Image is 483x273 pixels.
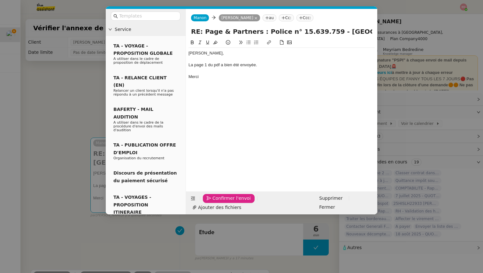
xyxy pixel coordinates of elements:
[113,75,167,88] span: TA - RELANCE CLIENT (EN)
[212,195,251,202] span: Confirmer l'envoi
[113,57,163,65] span: A utiliser dans le cadre de proposition de déplacement
[188,203,245,212] button: Ajouter des fichiers
[115,26,183,33] span: Service
[106,23,186,36] div: Service
[119,12,177,20] input: Templates
[194,16,206,20] span: Manon
[113,107,153,119] span: BAFERTY - MAIL AUDITION
[263,14,276,21] nz-tag: au
[319,195,342,202] span: Supprimer
[279,14,294,21] nz-tag: Cc:
[188,50,375,56] div: [PERSON_NAME],
[113,142,176,155] span: TA - PUBLICATION OFFRE D'EMPLOI
[203,194,255,203] button: Confirmer l'envoi
[198,204,241,211] span: Ajouter des fichiers
[113,195,151,215] span: TA - VOYAGES - PROPOSITION ITINERAIRE
[191,27,372,36] input: Subject
[315,203,339,212] button: Fermer
[113,156,165,160] span: Organisation du recrutement
[113,170,177,183] span: Discours de présentation du paiement sécurisé
[113,89,174,97] span: Relancer un client lorsqu'il n'a pas répondu à un précédent message
[188,74,375,80] div: Merci
[113,43,172,56] span: TA - VOYAGE - PROPOSITION GLOBALE
[319,204,335,211] span: Fermer
[315,194,346,203] button: Supprimer
[296,14,314,21] nz-tag: Ccc:
[219,14,260,21] nz-tag: [PERSON_NAME]
[113,120,164,132] span: A utiliser dans le cadre de la procédure d'envoi des mails d'audition
[188,62,375,68] div: La page 1 du pdf a bien été envoyée.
